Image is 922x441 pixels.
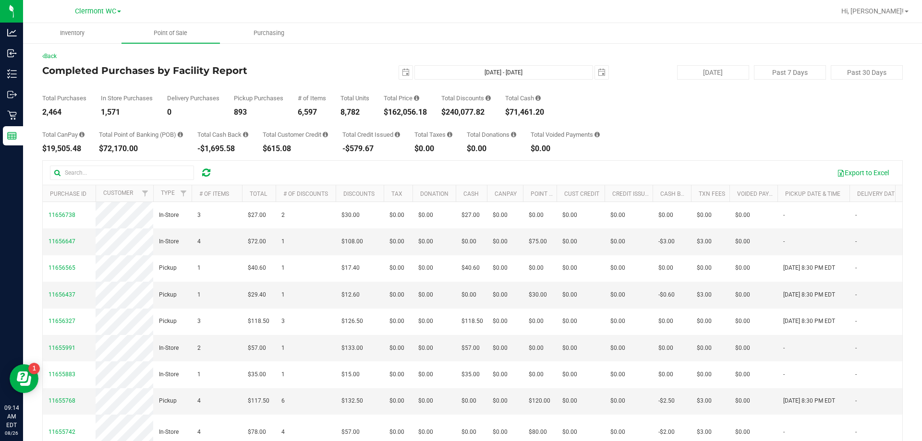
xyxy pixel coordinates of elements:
span: $0.00 [658,317,673,326]
i: Sum of all account credit issued for all refunds from returned purchases in the date range. [395,131,400,138]
div: 6,597 [298,108,326,116]
span: $0.00 [735,290,750,299]
span: $0.00 [562,237,577,246]
span: 11656565 [49,264,75,271]
span: 3 [197,211,201,220]
div: Total CanPay [42,131,85,138]
a: Inventory [23,23,121,43]
span: $0.00 [418,290,433,299]
span: $0.00 [493,370,508,379]
span: $0.00 [610,237,625,246]
span: 2 [197,344,201,353]
a: Filter [176,185,192,202]
span: $0.00 [493,396,508,405]
span: $0.00 [418,237,433,246]
inline-svg: Analytics [7,28,17,37]
a: # of Items [199,191,229,197]
span: $3.00 [697,396,712,405]
div: $615.08 [263,145,328,153]
span: $0.00 [735,428,750,437]
span: 11656437 [49,291,75,298]
span: $0.00 [562,263,577,273]
div: Total Taxes [414,131,452,138]
a: Filter [137,185,153,202]
span: $0.00 [610,290,625,299]
span: $0.00 [697,317,712,326]
span: 4 [197,396,201,405]
span: $0.00 [735,237,750,246]
inline-svg: Outbound [7,90,17,99]
span: 1 [197,290,201,299]
div: $0.00 [414,145,452,153]
span: $126.50 [341,317,363,326]
span: $0.00 [610,344,625,353]
span: In-Store [159,428,179,437]
span: $0.00 [610,263,625,273]
span: $0.00 [418,344,433,353]
iframe: Resource center [10,364,38,393]
inline-svg: Inbound [7,48,17,58]
span: 3 [197,317,201,326]
a: # of Discounts [283,191,328,197]
span: - [855,290,857,299]
span: 11655742 [49,429,75,435]
span: 11656647 [49,238,75,245]
span: Pickup [159,290,177,299]
span: 11655991 [49,345,75,351]
span: - [783,211,785,220]
span: $0.00 [493,344,508,353]
span: $3.00 [697,428,712,437]
span: - [855,396,857,405]
div: In Store Purchases [101,95,153,101]
span: $0.00 [658,211,673,220]
a: Delivery Date [857,191,898,197]
span: In-Store [159,344,179,353]
span: $27.00 [461,211,480,220]
span: $0.00 [529,263,544,273]
span: Purchasing [241,29,297,37]
span: $0.00 [658,344,673,353]
div: Total Cash Back [197,131,248,138]
span: $0.00 [493,237,508,246]
div: Total Price [384,95,427,101]
span: $0.00 [735,344,750,353]
i: Sum of all voided payment transaction amounts, excluding tips and transaction fees, for all purch... [594,131,600,138]
span: $0.00 [493,263,508,273]
span: Pickup [159,263,177,273]
span: $0.00 [389,263,404,273]
a: Cash [463,191,479,197]
span: $0.00 [418,428,433,437]
a: Type [161,190,175,196]
span: 11656738 [49,212,75,218]
span: $29.40 [248,290,266,299]
button: Past 30 Days [831,65,903,80]
div: Total Point of Banking (POB) [99,131,183,138]
span: Inventory [47,29,97,37]
span: $0.00 [389,290,404,299]
iframe: Resource center unread badge [28,363,40,374]
span: $0.00 [562,290,577,299]
span: $3.00 [697,237,712,246]
span: $0.00 [658,263,673,273]
button: Export to Excel [831,165,895,181]
span: $0.00 [697,370,712,379]
span: 1 [281,370,285,379]
div: Total Cash [505,95,544,101]
span: 4 [197,237,201,246]
p: 09:14 AM EDT [4,404,19,429]
div: Total Donations [467,131,516,138]
button: [DATE] [677,65,749,80]
span: [DATE] 8:30 PM EDT [783,396,835,405]
span: $0.00 [493,211,508,220]
span: $0.00 [418,396,433,405]
span: $132.50 [341,396,363,405]
span: 1 [197,263,201,273]
span: select [595,66,608,79]
span: $78.00 [248,428,266,437]
span: $0.00 [493,290,508,299]
span: Pickup [159,317,177,326]
span: - [855,263,857,273]
span: 2 [281,211,285,220]
span: $0.00 [461,237,476,246]
div: Total Voided Payments [531,131,600,138]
